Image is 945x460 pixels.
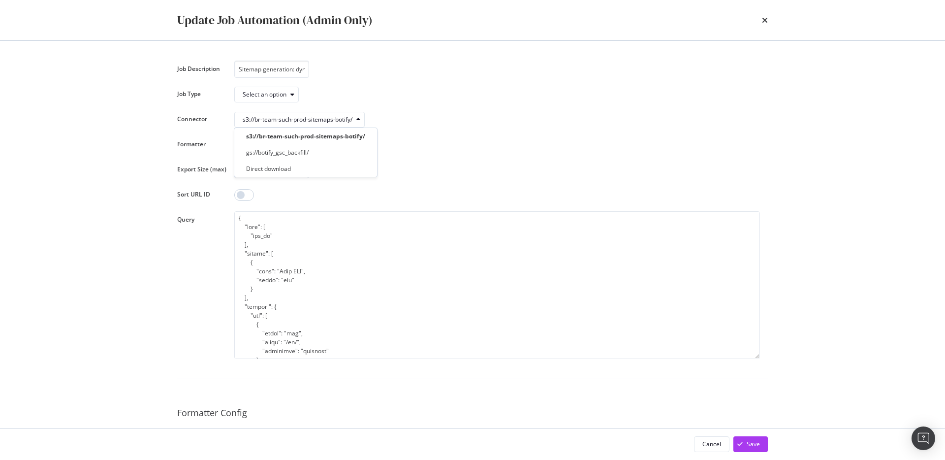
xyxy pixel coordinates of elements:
div: Select an option [243,92,286,98]
div: Formatter Config [177,407,768,420]
label: Job Type [177,90,226,100]
div: s3://br-team-such-prod-sitemaps-botify/ [243,117,352,123]
textarea: { "lore": [ "ips_do" ], "sitame": [ { "cons": "Adip ELI", "seddo": "eiu" } ], "tempori": { "utl":... [234,211,760,359]
div: s3://br-team-such-prod-sitemaps-botify/ [246,132,365,140]
div: Cancel [702,440,721,448]
label: Export Size (max) [177,165,226,176]
div: Open Intercom Messenger [912,427,935,450]
button: Save [733,436,768,452]
button: Show formatter config [177,427,250,443]
label: Connector [177,115,226,126]
label: Query [177,215,226,357]
button: Select an option [234,87,299,102]
button: Cancel [694,436,729,452]
label: Job Description [177,65,226,75]
label: Sort URL ID [177,190,226,201]
div: Direct download [246,164,291,173]
div: Save [747,440,760,448]
div: Update Job Automation (Admin Only) [177,12,373,29]
div: times [762,12,768,29]
label: Formatter [177,140,226,151]
button: s3://br-team-such-prod-sitemaps-botify/ [234,112,365,128]
div: gs://botify_gsc_backfill/ [246,148,309,157]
